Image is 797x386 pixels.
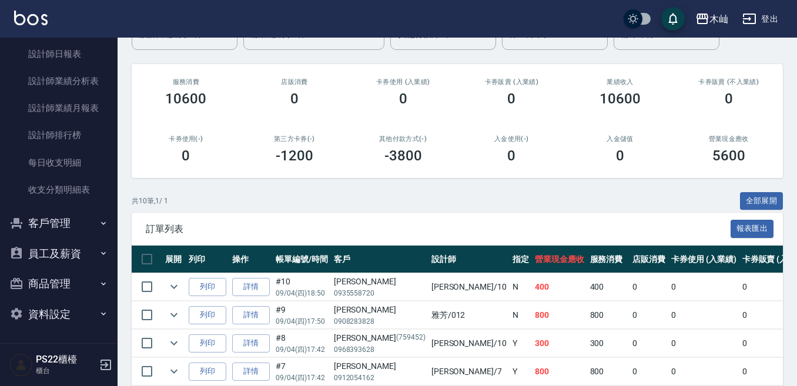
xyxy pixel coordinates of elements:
[510,330,532,357] td: Y
[146,78,226,86] h3: 服務消費
[587,273,630,301] td: 400
[731,223,774,234] a: 報表匯出
[162,246,186,273] th: 展開
[146,223,731,235] span: 訂單列表
[5,239,113,269] button: 員工及薪資
[165,90,206,107] h3: 10600
[189,306,226,324] button: 列印
[165,306,183,324] button: expand row
[738,8,783,30] button: 登出
[5,95,113,122] a: 設計師業績月報表
[5,299,113,330] button: 資料設定
[363,78,443,86] h2: 卡券使用 (入業績)
[182,147,190,164] h3: 0
[532,358,587,385] td: 800
[507,90,515,107] h3: 0
[661,7,685,31] button: save
[334,304,426,316] div: [PERSON_NAME]
[471,78,552,86] h2: 卡券販賣 (入業績)
[276,288,328,298] p: 09/04 (四) 18:50
[276,344,328,355] p: 09/04 (四) 17:42
[165,362,183,380] button: expand row
[189,334,226,353] button: 列印
[276,147,313,164] h3: -1200
[363,135,443,143] h2: 其他付款方式(-)
[334,344,426,355] p: 0968393628
[334,288,426,298] p: 0935558720
[725,90,733,107] h3: 0
[428,358,510,385] td: [PERSON_NAME] /7
[186,246,229,273] th: 列印
[668,246,739,273] th: 卡券使用 (入業績)
[532,273,587,301] td: 400
[232,334,270,353] a: 詳情
[510,301,532,329] td: N
[331,246,428,273] th: 客戶
[580,135,661,143] h2: 入金儲值
[740,192,783,210] button: 全部展開
[668,273,739,301] td: 0
[146,135,226,143] h2: 卡券使用(-)
[36,354,96,365] h5: PS22櫃檯
[276,372,328,383] p: 09/04 (四) 17:42
[507,147,515,164] h3: 0
[668,330,739,357] td: 0
[532,246,587,273] th: 營業現金應收
[5,122,113,149] a: 設計師排行榜
[428,246,510,273] th: 設計師
[629,273,668,301] td: 0
[9,353,33,377] img: Person
[334,332,426,344] div: [PERSON_NAME]
[232,362,270,381] a: 詳情
[396,332,426,344] p: (759452)
[471,135,552,143] h2: 入金使用(-)
[165,278,183,296] button: expand row
[428,330,510,357] td: [PERSON_NAME] /10
[5,268,113,299] button: 商品管理
[510,246,532,273] th: 指定
[691,7,733,31] button: 木屾
[712,147,745,164] h3: 5600
[587,358,630,385] td: 800
[616,147,624,164] h3: 0
[189,278,226,296] button: 列印
[334,360,426,372] div: [PERSON_NAME]
[428,273,510,301] td: [PERSON_NAME] /10
[532,301,587,329] td: 800
[510,273,532,301] td: N
[273,301,331,329] td: #9
[254,78,335,86] h2: 店販消費
[510,358,532,385] td: Y
[5,68,113,95] a: 設計師業績分析表
[273,358,331,385] td: #7
[273,273,331,301] td: #10
[229,246,273,273] th: 操作
[5,176,113,203] a: 收支分類明細表
[532,330,587,357] td: 300
[5,208,113,239] button: 客戶管理
[399,90,407,107] h3: 0
[165,334,183,352] button: expand row
[629,330,668,357] td: 0
[132,196,168,206] p: 共 10 筆, 1 / 1
[273,246,331,273] th: 帳單編號/時間
[290,90,299,107] h3: 0
[254,135,335,143] h2: 第三方卡券(-)
[273,330,331,357] td: #8
[36,365,96,376] p: 櫃台
[587,246,630,273] th: 服務消費
[334,316,426,327] p: 0908283828
[14,11,48,25] img: Logo
[688,78,769,86] h2: 卡券販賣 (不入業績)
[731,220,774,238] button: 報表匯出
[668,358,739,385] td: 0
[587,301,630,329] td: 800
[232,306,270,324] a: 詳情
[629,358,668,385] td: 0
[709,12,728,26] div: 木屾
[668,301,739,329] td: 0
[232,278,270,296] a: 詳情
[334,276,426,288] div: [PERSON_NAME]
[587,330,630,357] td: 300
[629,246,668,273] th: 店販消費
